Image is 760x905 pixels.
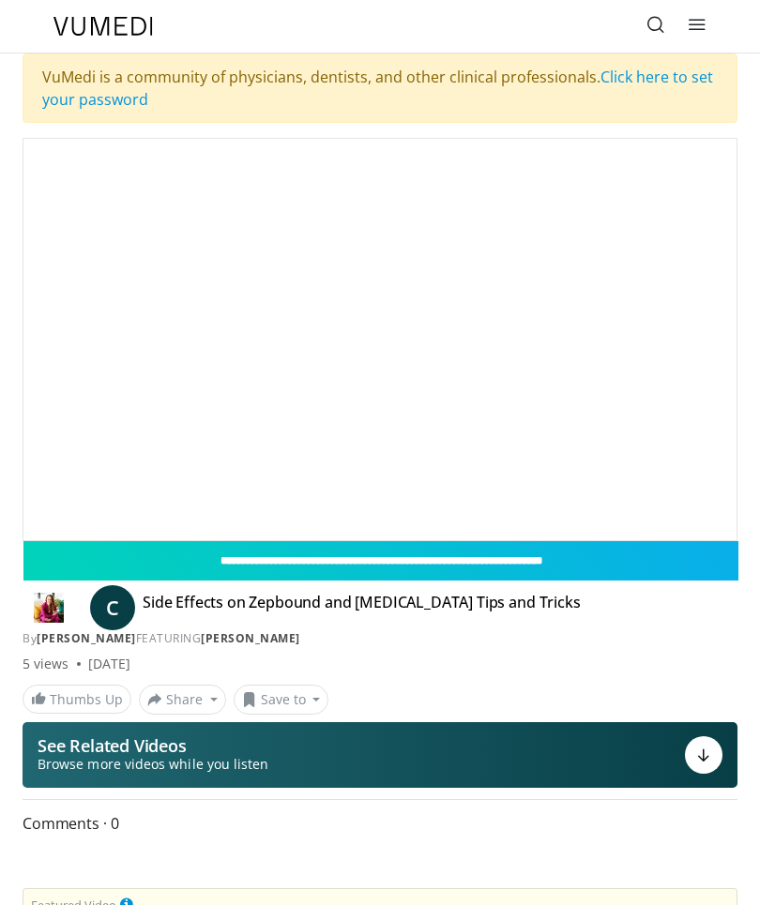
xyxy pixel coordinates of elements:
[139,685,226,715] button: Share
[90,585,135,630] a: C
[38,736,268,755] p: See Related Videos
[53,17,153,36] img: VuMedi Logo
[23,655,69,673] span: 5 views
[23,685,131,714] a: Thumbs Up
[38,755,268,774] span: Browse more videos while you listen
[23,139,737,540] video-js: Video Player
[234,685,329,715] button: Save to
[23,53,737,123] div: VuMedi is a community of physicians, dentists, and other clinical professionals.
[23,630,737,647] div: By FEATURING
[88,655,130,673] div: [DATE]
[37,630,136,646] a: [PERSON_NAME]
[201,630,300,646] a: [PERSON_NAME]
[23,811,737,836] span: Comments 0
[143,593,581,623] h4: Side Effects on Zepbound and [MEDICAL_DATA] Tips and Tricks
[23,593,75,623] img: Dr. Carolynn Francavilla
[23,722,737,788] button: See Related Videos Browse more videos while you listen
